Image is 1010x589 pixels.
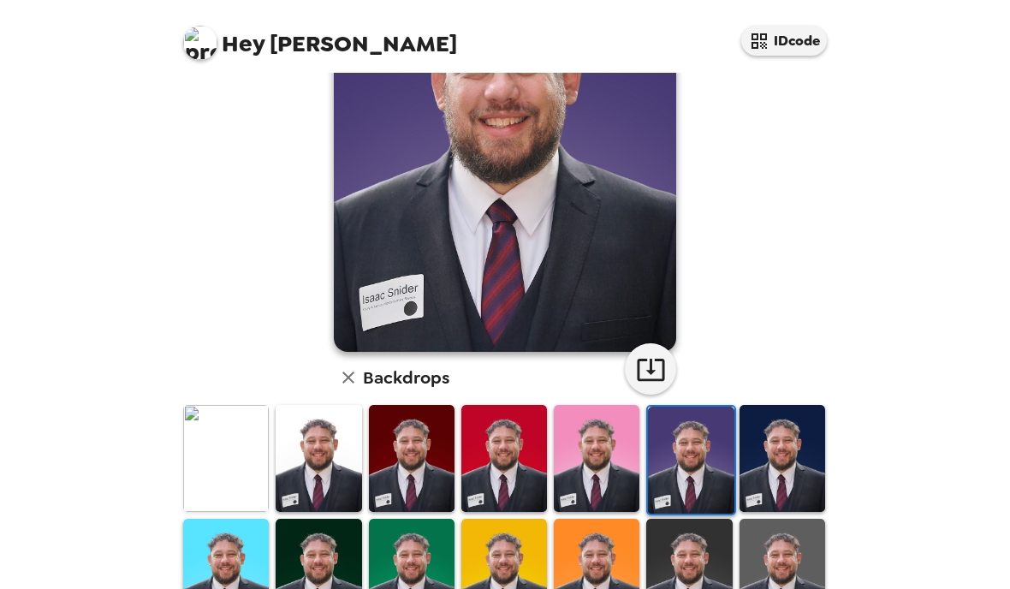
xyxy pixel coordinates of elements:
[183,405,269,512] img: Original
[222,28,264,59] span: Hey
[363,364,449,391] h6: Backdrops
[741,26,827,56] button: IDcode
[183,26,217,60] img: profile pic
[183,17,457,56] span: [PERSON_NAME]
